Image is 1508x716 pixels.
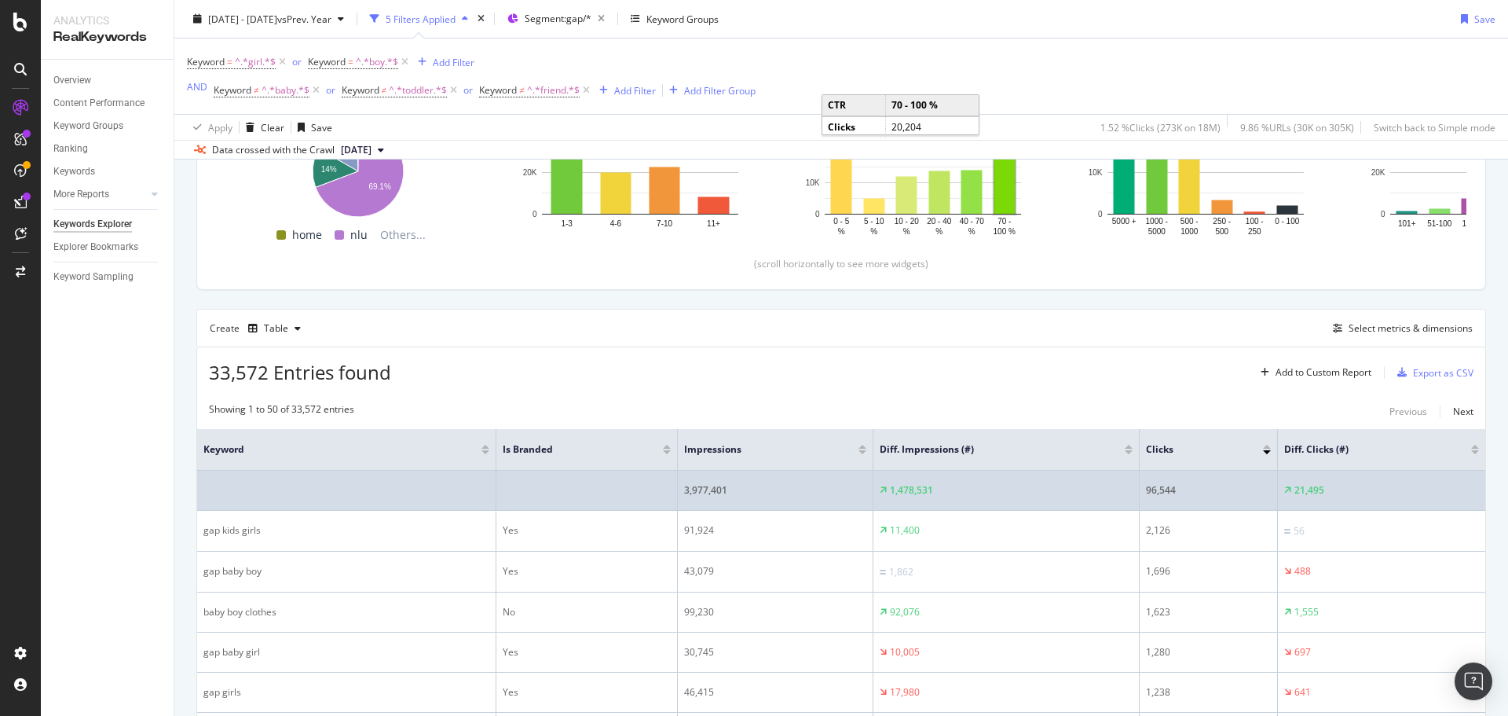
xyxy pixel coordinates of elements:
div: Open Intercom Messenger [1455,663,1492,700]
text: % [968,227,975,236]
div: gap girls [203,685,489,699]
text: 20K [1371,168,1385,177]
button: Switch back to Simple mode [1367,115,1495,140]
div: Keyword Groups [53,118,123,134]
text: 16-50 [1462,219,1482,228]
span: Diff. Clicks (#) [1284,442,1448,457]
button: Apply [187,115,232,140]
div: 11,400 [890,523,920,538]
button: Add to Custom Report [1254,360,1371,385]
svg: A chart. [235,118,480,219]
button: or [326,83,335,97]
button: Previous [1389,402,1427,421]
span: ≠ [519,83,525,97]
span: = [227,55,232,68]
div: 1,238 [1146,685,1271,699]
div: gap baby boy [203,564,489,578]
text: 101+ [1398,219,1416,228]
div: Data crossed with the Crawl [212,143,335,157]
text: 0 [533,210,537,218]
text: 10K [806,178,820,187]
div: 92,076 [890,605,920,619]
text: 0 - 5 [833,217,849,226]
div: 697 [1294,645,1311,659]
button: or [463,83,473,97]
div: 10,005 [890,645,920,659]
text: 40 - 70 [960,217,985,226]
text: % [870,227,877,236]
button: Table [242,316,307,341]
div: Previous [1389,405,1427,418]
text: % [903,227,910,236]
text: 1-3 [561,219,573,228]
text: 10 - 20 [895,217,920,226]
text: 100 % [994,227,1016,236]
span: Keyword [342,83,379,97]
div: AND [187,80,207,94]
span: Segment: gap/* [525,12,591,25]
text: 5000 + [1112,217,1136,226]
button: Save [1455,6,1495,31]
text: 20K [523,168,537,177]
div: 91,924 [684,523,866,538]
div: 641 [1294,685,1311,699]
div: 488 [1294,564,1311,578]
span: ^.*toddler.*$ [389,79,447,101]
div: or [463,83,473,97]
text: 10K [1089,168,1103,177]
div: 1,555 [1294,605,1319,619]
img: Equal [880,570,886,575]
span: Others... [374,226,432,244]
div: RealKeywords [53,28,161,46]
img: Equal [1284,529,1290,534]
span: Keyword [479,83,517,97]
div: Save [1474,12,1495,25]
a: More Reports [53,186,147,203]
text: 14% [321,165,337,174]
div: 1,623 [1146,605,1271,619]
button: Next [1453,402,1473,421]
div: 43,079 [684,564,866,578]
text: 0 [1381,210,1385,218]
div: Showing 1 to 50 of 33,572 entries [209,402,354,421]
span: ≠ [254,83,259,97]
button: Add Filter [593,81,656,100]
div: 96,544 [1146,483,1271,498]
span: Keyword [308,55,346,68]
div: Apply [208,120,232,134]
button: Keyword Groups [624,6,725,31]
div: Yes [503,645,672,659]
div: Clear [261,120,284,134]
div: Switch back to Simple mode [1374,120,1495,134]
div: 1,696 [1146,564,1271,578]
text: 69.1% [368,182,390,191]
text: 250 [1248,227,1261,236]
div: Save [311,120,332,134]
button: Add Filter Group [663,81,756,100]
div: 30,745 [684,645,866,659]
div: Ranking [53,141,88,157]
div: Select metrics & dimensions [1349,321,1473,335]
div: 17,980 [890,685,920,699]
a: Keyword Groups [53,118,163,134]
div: Next [1453,405,1473,418]
div: Table [264,324,288,333]
a: Explorer Bookmarks [53,239,163,255]
button: AND [187,79,207,94]
text: 500 [1215,227,1228,236]
button: [DATE] [335,141,390,160]
div: Explorer Bookmarks [53,239,138,255]
text: 500 - [1180,217,1199,226]
a: Keywords [53,163,163,180]
div: 1,862 [889,565,913,579]
div: Add Filter [433,55,474,68]
text: 100 - [1246,217,1264,226]
button: Add Filter [412,53,474,72]
span: Keyword [214,83,251,97]
div: No [503,605,672,619]
a: Ranking [53,141,163,157]
span: [DATE] - [DATE] [208,12,277,25]
div: 2,126 [1146,523,1271,538]
button: Clear [240,115,284,140]
div: Keyword Sampling [53,269,134,285]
